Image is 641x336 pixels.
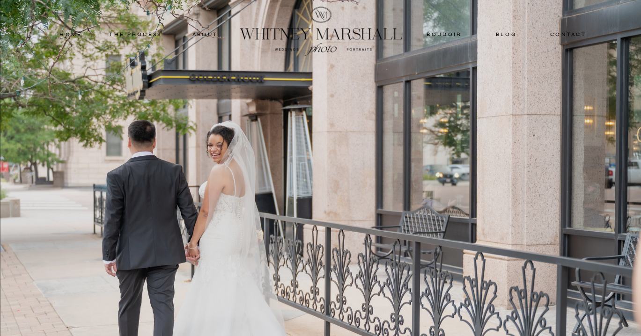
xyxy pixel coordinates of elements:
[426,30,464,38] a: boudoir
[486,30,527,38] a: blog
[182,30,228,38] a: about
[51,30,91,38] a: home
[108,30,164,38] a: THE PROCESS
[546,30,590,38] a: contact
